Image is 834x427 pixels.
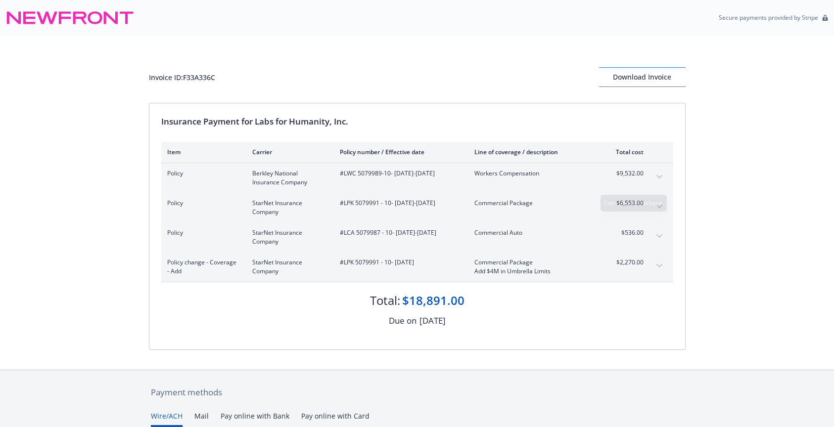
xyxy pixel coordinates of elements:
div: Payment methods [151,386,684,399]
span: Workers Compensation [474,169,591,178]
span: Policy [167,199,236,208]
span: StarNet Insurance Company [252,258,324,276]
span: Policy [167,169,236,178]
span: StarNet Insurance Company [252,199,324,216]
div: PolicyStarNet Insurance Company#LCA 5079987 - 10- [DATE]-[DATE]Commercial Auto$536.00expand content [161,222,673,252]
div: Download Invoice [599,68,686,86]
div: Policy number / Effective date [340,148,459,156]
div: $18,891.00 [402,292,464,309]
button: Download Invoice [599,67,686,87]
div: Policy change - Coverage - AddStarNet Insurance Company#LPK 5079991 - 10- [DATE]Commercial Packag... [161,252,673,282]
button: Pay online with Card [301,411,370,427]
span: Commercial Auto [474,228,591,237]
button: expand content [651,258,667,274]
span: Add $4M in Umbrella Limits [474,267,591,276]
div: PolicyBerkley National Insurance Company#LWC 5079989-10- [DATE]-[DATE]Workers Compensation$9,532.... [161,163,673,193]
div: Item [167,148,236,156]
span: Commercial Package [474,199,591,208]
span: Commercial Package [474,258,591,267]
span: $2,270.00 [606,258,644,267]
span: Berkley National Insurance Company [252,169,324,187]
button: Mail [194,411,209,427]
span: $9,532.00 [606,169,644,178]
div: Total cost [606,148,644,156]
span: Commercial PackageAdd $4M in Umbrella Limits [474,258,591,276]
span: StarNet Insurance Company [252,228,324,246]
div: Carrier [252,148,324,156]
button: expand content [651,228,667,244]
span: Policy change - Coverage - Add [167,258,236,276]
div: PolicyStarNet Insurance Company#LPK 5079991 - 10- [DATE]-[DATE]Commercial Package$6,553.00expand ... [161,193,673,222]
button: expand content [651,199,667,214]
div: Insurance Payment for Labs for Humanity, Inc. [161,115,673,128]
span: #LPK 5079991 - 10 - [DATE]-[DATE] [340,199,459,208]
div: [DATE] [419,314,446,327]
button: expand content [651,169,667,185]
span: #LWC 5079989-10 - [DATE]-[DATE] [340,169,459,178]
div: Invoice ID: F33A336C [149,72,215,83]
div: Line of coverage / description [474,148,591,156]
p: Secure payments provided by Stripe [719,13,818,22]
span: $536.00 [606,228,644,237]
div: Total: [370,292,400,309]
span: #LPK 5079991 - 10 - [DATE] [340,258,459,267]
button: Pay online with Bank [221,411,289,427]
span: Policy [167,228,236,237]
button: Wire/ACH [151,411,183,427]
span: #LCA 5079987 - 10 - [DATE]-[DATE] [340,228,459,237]
div: Due on [389,314,417,327]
